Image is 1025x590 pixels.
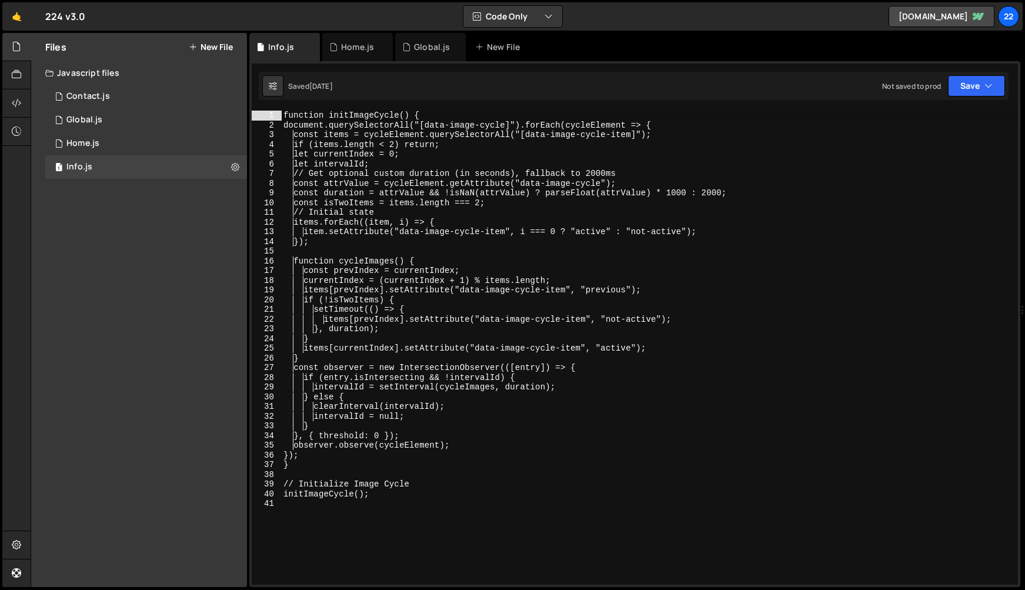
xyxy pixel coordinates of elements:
[252,382,282,392] div: 29
[882,81,941,91] div: Not saved to prod
[252,130,282,140] div: 3
[252,179,282,189] div: 8
[45,132,247,155] div: 16437/44814.js
[475,41,525,53] div: New File
[252,246,282,256] div: 15
[252,392,282,402] div: 30
[252,431,282,441] div: 34
[252,149,282,159] div: 5
[252,470,282,480] div: 38
[31,61,247,85] div: Javascript files
[288,81,333,91] div: Saved
[252,412,282,422] div: 32
[252,324,282,334] div: 23
[66,162,92,172] div: Info.js
[252,198,282,208] div: 10
[252,159,282,169] div: 6
[252,363,282,373] div: 27
[66,91,110,102] div: Contact.js
[252,285,282,295] div: 19
[948,75,1005,96] button: Save
[252,373,282,383] div: 28
[66,138,99,149] div: Home.js
[252,354,282,364] div: 26
[252,460,282,470] div: 37
[45,85,247,108] div: 16437/44941.js
[252,256,282,266] div: 16
[252,421,282,431] div: 33
[252,441,282,451] div: 35
[252,402,282,412] div: 31
[252,111,282,121] div: 1
[189,42,233,52] button: New File
[268,41,294,53] div: Info.js
[463,6,562,27] button: Code Only
[252,489,282,499] div: 40
[252,295,282,305] div: 20
[252,315,282,325] div: 22
[414,41,450,53] div: Global.js
[309,81,333,91] div: [DATE]
[998,6,1019,27] a: 22
[252,169,282,179] div: 7
[2,2,31,31] a: 🤙
[252,227,282,237] div: 13
[55,164,62,173] span: 1
[252,276,282,286] div: 18
[252,140,282,150] div: 4
[252,188,282,198] div: 9
[252,451,282,461] div: 36
[252,237,282,247] div: 14
[66,115,102,125] div: Global.js
[252,266,282,276] div: 17
[252,121,282,131] div: 2
[45,9,85,24] div: 224 v3.0
[252,344,282,354] div: 25
[252,334,282,344] div: 24
[341,41,374,53] div: Home.js
[252,208,282,218] div: 11
[889,6,994,27] a: [DOMAIN_NAME]
[252,499,282,509] div: 41
[45,155,247,179] div: 16437/44939.js
[45,41,66,54] h2: Files
[252,218,282,228] div: 12
[252,479,282,489] div: 39
[45,108,247,132] div: 16437/44524.js
[252,305,282,315] div: 21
